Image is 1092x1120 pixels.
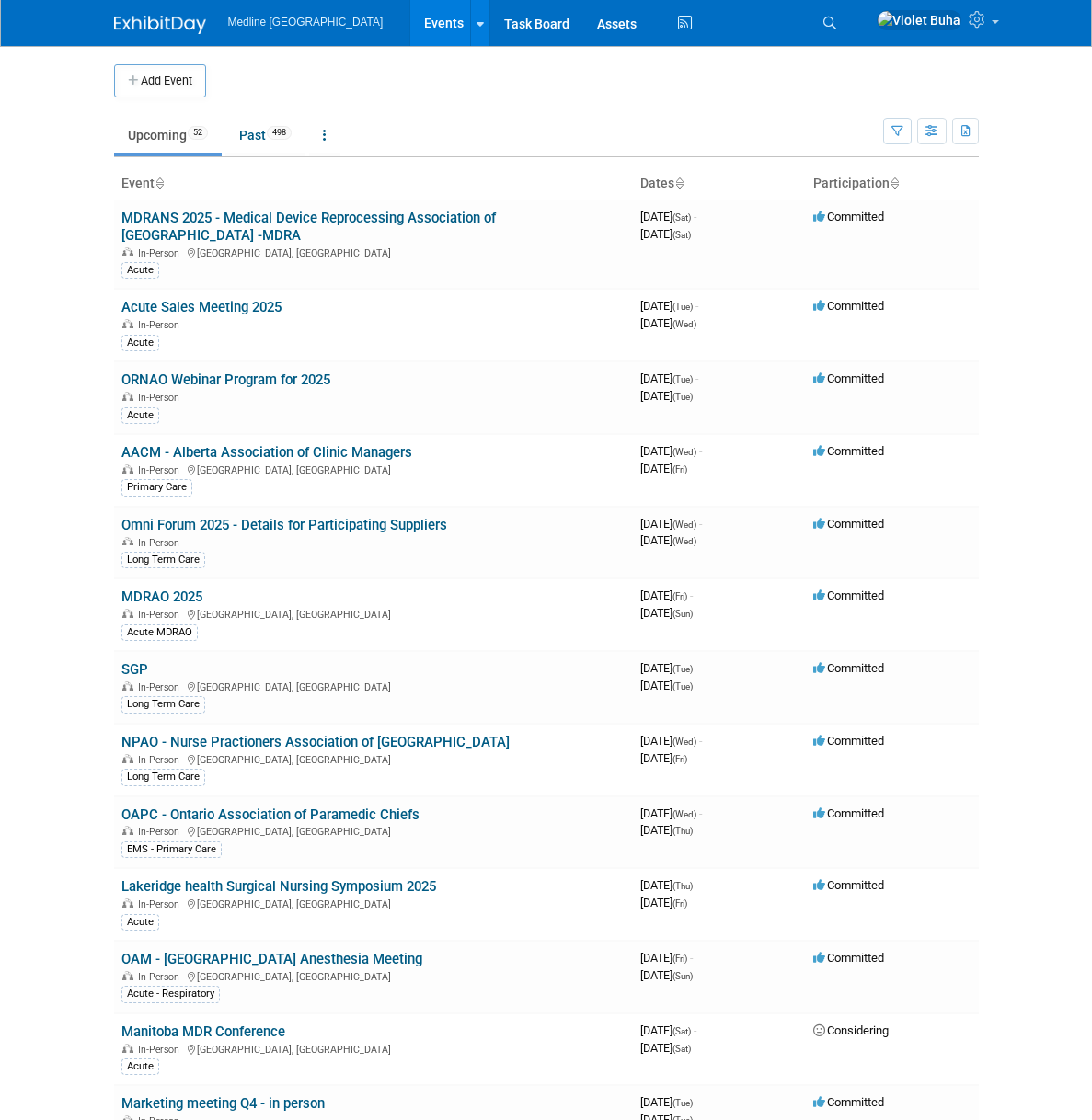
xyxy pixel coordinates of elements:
span: (Fri) [672,754,687,764]
img: In-Person Event [122,898,133,908]
span: - [694,1023,696,1037]
span: In-Person [138,681,185,693]
span: Committed [813,951,884,965]
img: ExhibitDay [114,16,206,34]
span: [DATE] [640,227,691,241]
span: In-Person [138,464,185,476]
span: (Tue) [672,681,693,691]
span: [DATE] [640,606,693,620]
div: [GEOGRAPHIC_DATA], [GEOGRAPHIC_DATA] [121,606,626,621]
div: Acute [121,407,159,424]
span: - [695,661,698,675]
a: Upcoming52 [114,118,222,153]
span: [DATE] [640,299,698,313]
span: (Sat) [672,230,691,240]
span: - [699,444,702,458]
span: (Wed) [672,737,696,747]
img: In-Person Event [122,754,133,763]
span: (Fri) [672,954,687,964]
span: [DATE] [640,533,696,547]
div: [GEOGRAPHIC_DATA], [GEOGRAPHIC_DATA] [121,751,626,766]
a: SGP [121,661,148,678]
a: Sort by Start Date [674,176,684,190]
span: [DATE] [640,878,698,892]
span: [DATE] [640,1041,691,1055]
img: In-Person Event [122,247,133,257]
div: Acute [121,914,159,931]
a: Omni Forum 2025 - Details for Participating Suppliers [121,517,447,533]
button: Add Event [114,64,206,97]
span: (Tue) [672,1098,693,1108]
a: Sort by Event Name [155,176,164,190]
span: (Sat) [672,1026,691,1036]
span: [DATE] [640,751,687,765]
div: [GEOGRAPHIC_DATA], [GEOGRAPHIC_DATA] [121,823,626,838]
span: [DATE] [640,896,687,909]
span: (Thu) [672,826,693,836]
div: EMS - Primary Care [121,841,222,858]
span: (Wed) [672,809,696,819]
a: Marketing meeting Q4 - in person [121,1095,325,1112]
span: - [699,517,702,531]
div: [GEOGRAPHIC_DATA], [GEOGRAPHIC_DATA] [121,896,626,910]
span: Committed [813,299,884,313]
span: - [695,1095,698,1109]
span: [DATE] [640,316,696,330]
img: In-Person Event [122,971,133,980]
span: 498 [267,126,292,140]
span: [DATE] [640,679,693,692]
div: Long Term Care [121,552,205,568]
span: Considering [813,1023,889,1037]
span: In-Person [138,247,185,259]
span: (Wed) [672,447,696,457]
th: Participation [806,168,979,200]
a: Sort by Participation Type [890,176,899,190]
span: (Tue) [672,302,693,312]
a: ORNAO Webinar Program for 2025 [121,371,330,388]
div: [GEOGRAPHIC_DATA], [GEOGRAPHIC_DATA] [121,968,626,983]
div: [GEOGRAPHIC_DATA], [GEOGRAPHIC_DATA] [121,462,626,476]
span: (Thu) [672,881,693,891]
span: In-Person [138,898,185,910]
span: (Fri) [672,591,687,601]
img: In-Person Event [122,392,133,401]
span: Committed [813,878,884,892]
div: Acute - Respiratory [121,986,220,1002]
span: (Tue) [672,664,693,674]
span: Committed [813,1095,884,1109]
span: In-Person [138,971,185,983]
span: (Tue) [672,374,693,384]
img: In-Person Event [122,826,133,835]
a: MDRANS 2025 - Medical Device Reprocessing Association of [GEOGRAPHIC_DATA] -MDRA [121,210,496,244]
span: [DATE] [640,517,702,531]
span: Committed [813,517,884,531]
span: - [695,371,698,385]
span: [DATE] [640,210,696,223]
div: Long Term Care [121,769,205,785]
span: (Sun) [672,609,693,619]
a: OAPC - Ontario Association of Paramedic Chiefs [121,806,420,823]
span: Committed [813,806,884,820]
span: - [699,806,702,820]
div: Acute [121,262,159,279]
span: [DATE] [640,589,693,602]
span: [DATE] [640,661,698,675]
span: In-Person [138,1044,185,1056]
div: Acute [121,335,159,351]
span: In-Person [138,754,185,766]
span: Committed [813,589,884,602]
span: [DATE] [640,968,693,982]
a: Lakeridge health Surgical Nursing Symposium 2025 [121,878,436,895]
span: - [690,589,693,602]
span: Committed [813,661,884,675]
div: Long Term Care [121,696,205,713]
span: Committed [813,210,884,223]
span: (Wed) [672,520,696,530]
span: Committed [813,444,884,458]
img: In-Person Event [122,1044,133,1053]
a: MDRAO 2025 [121,589,202,605]
div: [GEOGRAPHIC_DATA], [GEOGRAPHIC_DATA] [121,1041,626,1056]
span: (Wed) [672,319,696,329]
div: [GEOGRAPHIC_DATA], [GEOGRAPHIC_DATA] [121,679,626,693]
span: [DATE] [640,1095,698,1109]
